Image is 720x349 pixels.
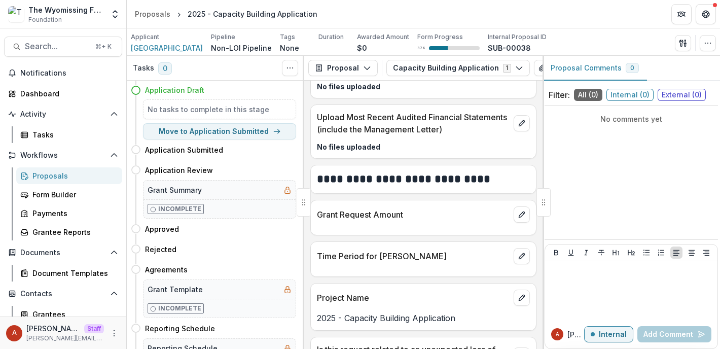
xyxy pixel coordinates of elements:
button: Ordered List [655,247,667,259]
span: Activity [20,110,106,119]
span: Documents [20,249,106,257]
button: Capacity Building Application1 [386,60,530,76]
button: Bold [550,247,562,259]
h4: Agreements [145,264,188,275]
p: No comments yet [549,114,714,124]
p: $0 [357,43,367,53]
button: Search... [4,37,122,57]
p: Filter: [549,89,570,101]
button: Heading 2 [625,247,637,259]
div: ⌘ + K [93,41,114,52]
button: Partners [671,4,692,24]
p: [PERSON_NAME] [567,329,584,340]
a: Proposals [16,167,122,184]
a: [GEOGRAPHIC_DATA] [131,43,203,53]
h5: No tasks to complete in this stage [148,104,292,115]
span: Notifications [20,69,118,78]
button: Notifications [4,65,122,81]
div: Document Templates [32,268,114,278]
button: Open Workflows [4,147,122,163]
div: Grantees [32,309,114,320]
button: Add Comment [637,326,711,342]
button: Move to Application Submitted [143,123,296,139]
p: Awarded Amount [357,32,409,42]
p: Grant Request Amount [317,208,510,221]
button: View Attached Files [534,60,550,76]
p: No files uploaded [317,142,530,152]
button: edit [514,206,530,223]
button: Align Left [670,247,682,259]
a: Document Templates [16,265,122,282]
div: Form Builder [32,189,114,200]
div: Anna [556,332,559,337]
p: Staff [84,324,104,333]
span: External ( 0 ) [658,89,706,101]
p: Time Period for [PERSON_NAME] [317,250,510,262]
h4: Approved [145,224,179,234]
p: Project Name [317,292,510,304]
p: Internal Proposal ID [488,32,547,42]
img: The Wyomissing Foundation [8,6,24,22]
h4: Rejected [145,244,176,255]
a: Payments [16,205,122,222]
p: Duration [318,32,344,42]
button: Strike [595,247,607,259]
div: Anna [12,330,17,336]
span: Contacts [20,290,106,298]
p: Pipeline [211,32,235,42]
h5: Grant Template [148,284,203,295]
div: Grantee Reports [32,227,114,237]
button: Italicize [580,247,592,259]
button: edit [514,115,530,131]
button: Align Center [686,247,698,259]
h4: Application Draft [145,85,204,95]
div: Tasks [32,129,114,140]
button: edit [514,290,530,306]
p: 2025 - Capacity Building Application [317,312,530,324]
button: Proposal [308,60,378,76]
a: Grantee Reports [16,224,122,240]
p: [PERSON_NAME] [26,323,80,334]
button: Get Help [696,4,716,24]
button: Toggle View Cancelled Tasks [282,60,298,76]
span: 0 [158,62,172,75]
p: Upload Most Recent Audited Financial Statements (include the Management Letter) [317,111,510,135]
button: Bullet List [640,247,653,259]
p: Applicant [131,32,159,42]
a: Form Builder [16,186,122,203]
div: Payments [32,208,114,219]
p: Tags [280,32,295,42]
a: Proposals [131,7,174,21]
button: edit [514,248,530,264]
span: 0 [630,64,634,72]
span: Workflows [20,151,106,160]
a: Dashboard [4,85,122,102]
span: Internal ( 0 ) [606,89,654,101]
p: SUB-00038 [488,43,531,53]
p: Internal [599,330,627,339]
div: Dashboard [20,88,114,99]
p: No files uploaded [317,81,530,92]
button: Open Documents [4,245,122,261]
h4: Application Submitted [145,145,223,155]
button: More [108,327,120,339]
p: None [280,43,299,53]
button: Proposal Comments [543,56,647,81]
button: Underline [565,247,577,259]
span: Foundation [28,15,62,24]
h4: Application Review [145,165,213,176]
p: Non-LOI Pipeline [211,43,272,53]
button: Heading 1 [610,247,622,259]
a: Grantees [16,306,122,323]
p: Incomplete [158,204,201,214]
p: Form Progress [417,32,463,42]
span: All ( 0 ) [574,89,602,101]
nav: breadcrumb [131,7,321,21]
div: The Wyomissing Foundation [28,5,104,15]
p: 37 % [417,45,425,52]
div: Proposals [135,9,170,19]
p: Incomplete [158,304,201,313]
button: Internal [584,326,633,342]
button: Open entity switcher [108,4,122,24]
